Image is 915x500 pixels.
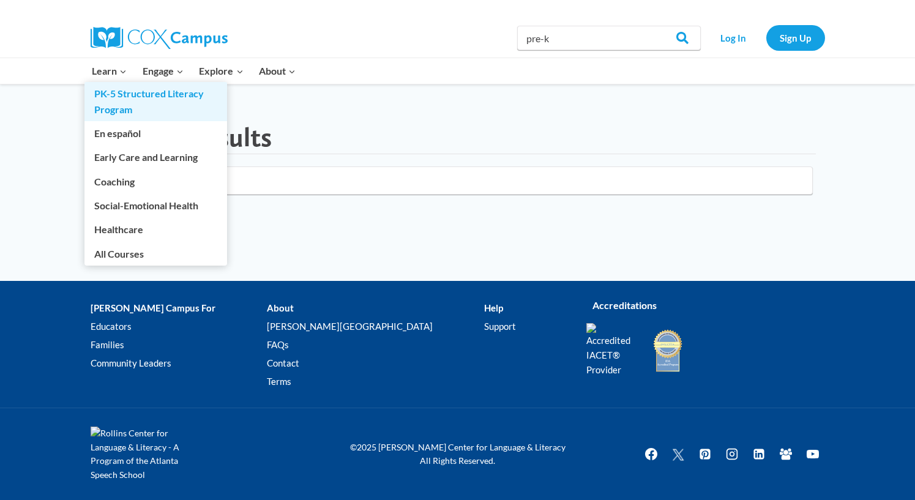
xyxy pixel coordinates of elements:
[267,354,484,373] a: Contact
[91,27,228,49] img: Cox Campus
[84,242,227,265] a: All Courses
[652,328,683,373] img: IDA Accredited
[517,26,701,50] input: Search Cox Campus
[586,323,638,377] img: Accredited IACET® Provider
[84,218,227,241] a: Healthcare
[720,442,744,466] a: Instagram
[91,318,267,336] a: Educators
[639,442,663,466] a: Facebook
[135,58,192,84] button: Child menu of Engage
[84,82,227,121] a: PK-5 Structured Literacy Program
[267,373,484,391] a: Terms
[707,25,825,50] nav: Secondary Navigation
[267,318,484,336] a: [PERSON_NAME][GEOGRAPHIC_DATA]
[801,442,825,466] a: YouTube
[693,442,717,466] a: Pinterest
[103,166,813,195] input: Search for...
[342,441,574,468] p: ©2025 [PERSON_NAME] Center for Language & Literacy All Rights Reserved.
[267,336,484,354] a: FAQs
[84,146,227,169] a: Early Care and Learning
[84,58,135,84] button: Child menu of Learn
[484,318,567,336] a: Support
[766,25,825,50] a: Sign Up
[707,25,760,50] a: Log In
[666,442,690,466] a: Twitter
[251,58,304,84] button: Child menu of About
[84,170,227,193] a: Coaching
[192,58,252,84] button: Child menu of Explore
[84,122,227,145] a: En español
[91,354,267,373] a: Community Leaders
[91,427,201,482] img: Rollins Center for Language & Literacy - A Program of the Atlanta Speech School
[592,299,657,311] strong: Accreditations
[84,194,227,217] a: Social-Emotional Health
[747,442,771,466] a: Linkedin
[84,58,304,84] nav: Primary Navigation
[671,447,685,461] img: Twitter X icon white
[91,336,267,354] a: Families
[774,442,798,466] a: Facebook Group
